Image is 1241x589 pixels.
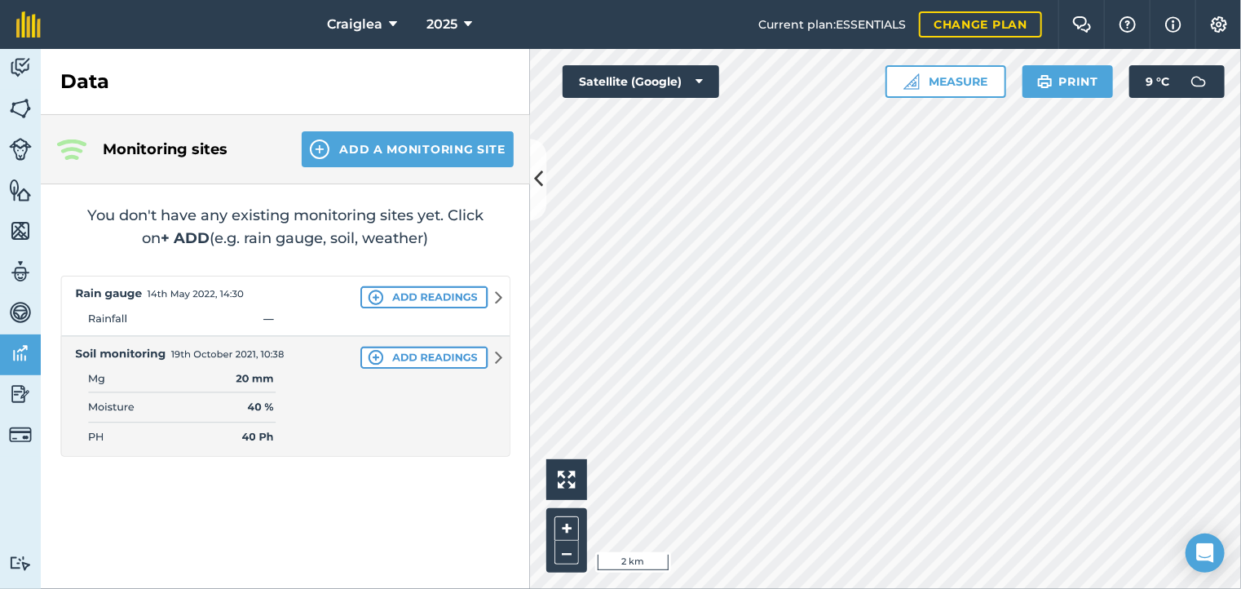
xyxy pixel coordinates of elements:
img: svg+xml;base64,PD94bWwgdmVyc2lvbj0iMS4wIiBlbmNvZGluZz0idXRmLTgiPz4KPCEtLSBHZW5lcmF0b3I6IEFkb2JlIE... [9,423,32,446]
span: Craiglea [327,15,382,34]
img: svg+xml;base64,PD94bWwgdmVyc2lvbj0iMS4wIiBlbmNvZGluZz0idXRmLTgiPz4KPCEtLSBHZW5lcmF0b3I6IEFkb2JlIE... [9,556,32,571]
img: Three radiating wave signals [57,139,86,160]
img: svg+xml;base64,PD94bWwgdmVyc2lvbj0iMS4wIiBlbmNvZGluZz0idXRmLTgiPz4KPCEtLSBHZW5lcmF0b3I6IEFkb2JlIE... [1182,65,1215,98]
img: svg+xml;base64,PHN2ZyB4bWxucz0iaHR0cDovL3d3dy53My5vcmcvMjAwMC9zdmciIHdpZHRoPSI1NiIgaGVpZ2h0PSI2MC... [9,96,32,121]
button: Measure [885,65,1006,98]
img: svg+xml;base64,PHN2ZyB4bWxucz0iaHR0cDovL3d3dy53My5vcmcvMjAwMC9zdmciIHdpZHRoPSIxNyIgaGVpZ2h0PSIxNy... [1165,15,1181,34]
img: A cog icon [1209,16,1229,33]
div: Open Intercom Messenger [1186,534,1225,573]
img: svg+xml;base64,PD94bWwgdmVyc2lvbj0iMS4wIiBlbmNvZGluZz0idXRmLTgiPz4KPCEtLSBHZW5lcmF0b3I6IEFkb2JlIE... [9,300,32,325]
img: Four arrows, one pointing top left, one top right, one bottom right and the last bottom left [558,471,576,489]
img: Ruler icon [903,73,920,90]
button: 9 °C [1129,65,1225,98]
img: svg+xml;base64,PD94bWwgdmVyc2lvbj0iMS4wIiBlbmNvZGluZz0idXRmLTgiPz4KPCEtLSBHZW5lcmF0b3I6IEFkb2JlIE... [9,55,32,80]
button: Add a Monitoring Site [302,131,514,167]
img: svg+xml;base64,PD94bWwgdmVyc2lvbj0iMS4wIiBlbmNvZGluZz0idXRmLTgiPz4KPCEtLSBHZW5lcmF0b3I6IEFkb2JlIE... [9,138,32,161]
h2: Data [60,69,109,95]
img: Two speech bubbles overlapping with the left bubble in the forefront [1072,16,1092,33]
button: Satellite (Google) [563,65,719,98]
img: svg+xml;base64,PD94bWwgdmVyc2lvbj0iMS4wIiBlbmNvZGluZz0idXRmLTgiPz4KPCEtLSBHZW5lcmF0b3I6IEFkb2JlIE... [9,382,32,406]
a: Change plan [919,11,1042,38]
img: svg+xml;base64,PHN2ZyB4bWxucz0iaHR0cDovL3d3dy53My5vcmcvMjAwMC9zdmciIHdpZHRoPSI1NiIgaGVpZ2h0PSI2MC... [9,178,32,202]
img: fieldmargin Logo [16,11,41,38]
span: 9 ° C [1146,65,1169,98]
span: 2025 [426,15,457,34]
img: svg+xml;base64,PHN2ZyB4bWxucz0iaHR0cDovL3d3dy53My5vcmcvMjAwMC9zdmciIHdpZHRoPSIxOSIgaGVpZ2h0PSIyNC... [1037,72,1053,91]
button: + [554,516,579,541]
strong: + ADD [161,229,210,247]
button: – [554,541,579,565]
img: A question mark icon [1118,16,1137,33]
button: Print [1022,65,1114,98]
img: svg+xml;base64,PHN2ZyB4bWxucz0iaHR0cDovL3d3dy53My5vcmcvMjAwMC9zdmciIHdpZHRoPSIxNCIgaGVpZ2h0PSIyNC... [310,139,329,159]
h2: You don't have any existing monitoring sites yet. Click on (e.g. rain gauge, soil, weather) [60,204,510,250]
img: svg+xml;base64,PHN2ZyB4bWxucz0iaHR0cDovL3d3dy53My5vcmcvMjAwMC9zdmciIHdpZHRoPSI1NiIgaGVpZ2h0PSI2MC... [9,219,32,243]
span: Current plan : ESSENTIALS [758,15,906,33]
img: svg+xml;base64,PD94bWwgdmVyc2lvbj0iMS4wIiBlbmNvZGluZz0idXRmLTgiPz4KPCEtLSBHZW5lcmF0b3I6IEFkb2JlIE... [9,341,32,365]
h4: Monitoring sites [103,138,276,161]
img: svg+xml;base64,PD94bWwgdmVyc2lvbj0iMS4wIiBlbmNvZGluZz0idXRmLTgiPz4KPCEtLSBHZW5lcmF0b3I6IEFkb2JlIE... [9,259,32,284]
